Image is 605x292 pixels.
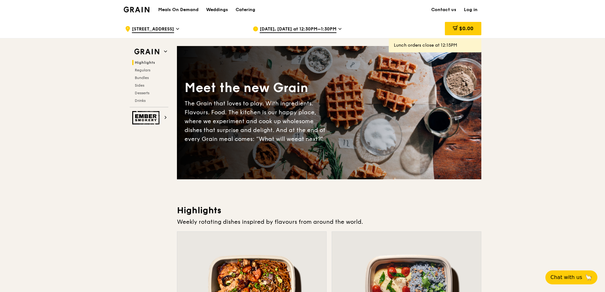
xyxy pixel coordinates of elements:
[206,0,228,19] div: Weddings
[202,0,232,19] a: Weddings
[260,26,336,33] span: [DATE], [DATE] at 12:30PM–1:30PM
[585,274,592,281] span: 🦙
[135,68,150,72] span: Regulars
[135,83,144,88] span: Sides
[135,60,155,65] span: Highlights
[135,91,149,95] span: Desserts
[124,7,149,12] img: Grain
[132,111,161,124] img: Ember Smokery web logo
[236,0,255,19] div: Catering
[132,26,174,33] span: [STREET_ADDRESS]
[135,98,146,103] span: Drinks
[232,0,259,19] a: Catering
[545,270,597,284] button: Chat with us🦙
[459,25,473,31] span: $0.00
[427,0,460,19] a: Contact us
[185,79,329,96] div: Meet the new Grain
[158,7,198,13] h1: Meals On Demand
[177,217,481,226] div: Weekly rotating dishes inspired by flavours from around the world.
[185,99,329,143] div: The Grain that loves to play. With ingredients. Flavours. Food. The kitchen is our happy place, w...
[177,205,481,216] h3: Highlights
[394,42,476,49] div: Lunch orders close at 12:15PM
[135,76,149,80] span: Bundles
[132,46,161,57] img: Grain web logo
[295,136,323,143] span: eat next?”
[460,0,481,19] a: Log in
[550,274,582,281] span: Chat with us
